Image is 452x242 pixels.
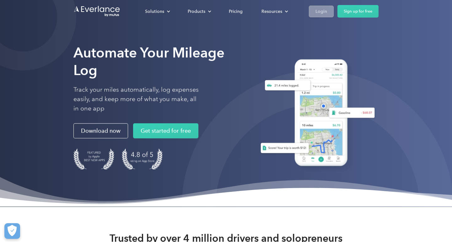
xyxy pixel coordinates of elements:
div: Pricing [229,8,243,15]
div: Solutions [145,8,164,15]
img: 4.9 out of 5 stars on the app store [122,149,163,170]
a: Pricing [223,6,249,17]
div: Login [315,8,327,15]
div: Products [181,6,216,17]
img: Badge for Featured by Apple Best New Apps [73,149,114,170]
p: Track your miles automatically, log expenses easily, and keep more of what you make, all in one app [73,85,199,113]
div: Resources [261,8,282,15]
strong: Automate Your Mileage Log [73,44,224,78]
a: Sign up for free [337,5,379,18]
div: Solutions [139,6,175,17]
div: Resources [255,6,293,17]
a: Go to homepage [73,5,121,17]
a: Get started for free [133,124,198,139]
button: Cookies Settings [4,223,20,239]
a: Download now [73,124,128,139]
a: Login [309,6,334,17]
img: Everlance, mileage tracker app, expense tracking app [253,55,379,173]
div: Products [188,8,205,15]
